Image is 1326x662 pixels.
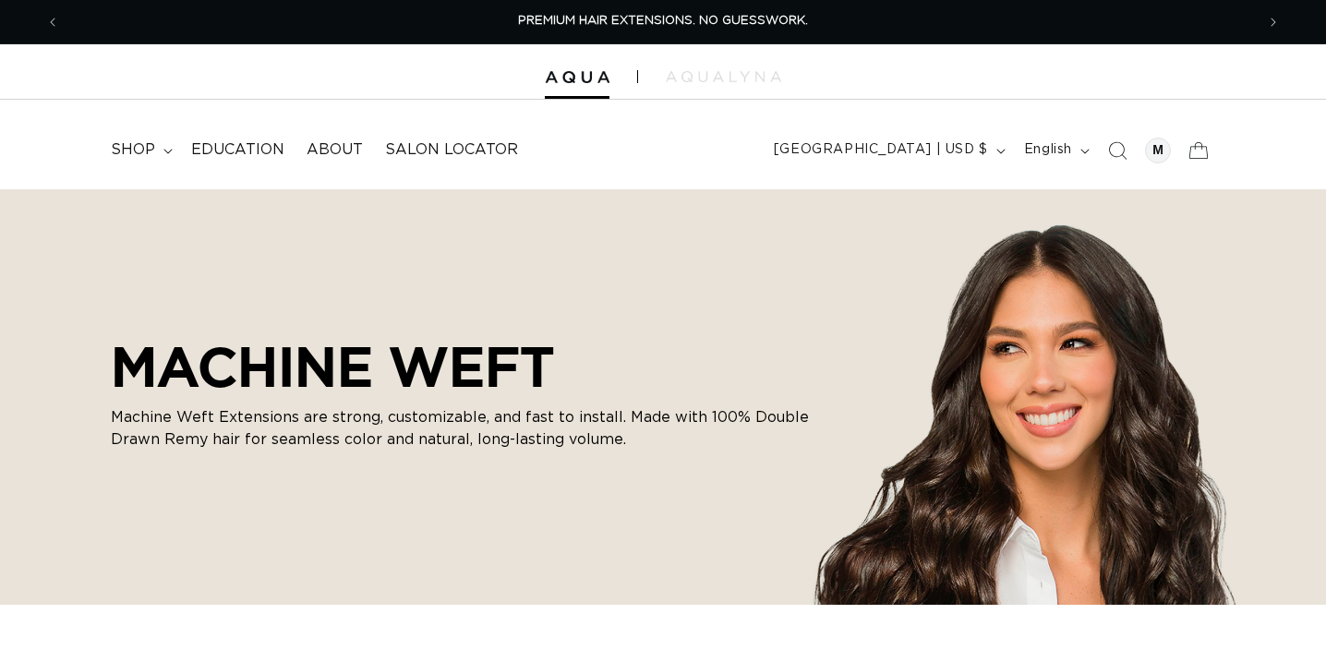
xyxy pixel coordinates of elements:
[295,129,374,171] a: About
[1253,5,1294,40] button: Next announcement
[1024,140,1072,160] span: English
[32,5,73,40] button: Previous announcement
[191,140,284,160] span: Education
[1097,130,1138,171] summary: Search
[763,133,1013,168] button: [GEOGRAPHIC_DATA] | USD $
[100,129,180,171] summary: shop
[385,140,518,160] span: Salon Locator
[374,129,529,171] a: Salon Locator
[545,71,609,84] img: Aqua Hair Extensions
[111,140,155,160] span: shop
[111,406,813,451] p: Machine Weft Extensions are strong, customizable, and fast to install. Made with 100% Double Draw...
[1013,133,1097,168] button: English
[774,140,988,160] span: [GEOGRAPHIC_DATA] | USD $
[666,71,781,82] img: aqualyna.com
[180,129,295,171] a: Education
[111,334,813,399] h2: MACHINE WEFT
[518,15,808,27] span: PREMIUM HAIR EXTENSIONS. NO GUESSWORK.
[307,140,363,160] span: About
